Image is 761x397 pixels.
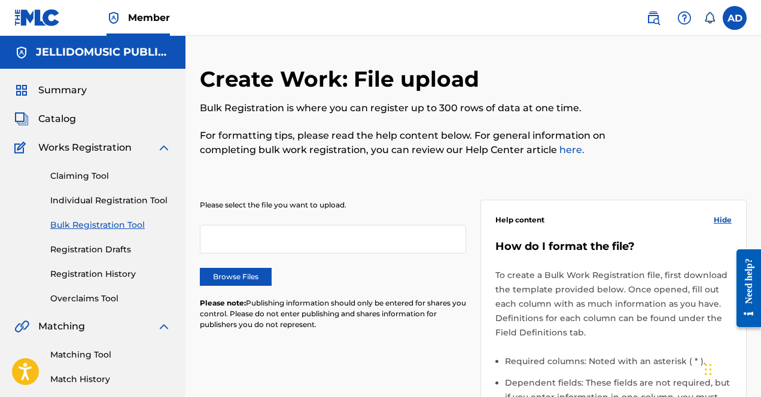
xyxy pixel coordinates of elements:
[50,349,171,361] a: Matching Tool
[38,112,76,126] span: Catalog
[50,268,171,280] a: Registration History
[14,83,29,97] img: Summary
[495,240,732,254] h5: How do I format the file?
[38,83,87,97] span: Summary
[36,45,171,59] h5: JELLIDOMUSIC PUBLISHING
[50,170,171,182] a: Claiming Tool
[38,141,132,155] span: Works Registration
[50,243,171,256] a: Registration Drafts
[128,11,170,25] span: Member
[50,292,171,305] a: Overclaims Tool
[157,141,171,155] img: expand
[495,268,732,340] p: To create a Bulk Work Registration file, first download the template provided below. Once opened,...
[672,6,696,30] div: Help
[646,11,660,25] img: search
[723,6,747,30] div: User Menu
[677,11,692,25] img: help
[157,319,171,334] img: expand
[38,319,85,334] span: Matching
[641,6,665,30] a: Public Search
[14,9,60,26] img: MLC Logo
[200,66,485,93] h2: Create Work: File upload
[14,112,76,126] a: CatalogCatalog
[200,101,621,115] p: Bulk Registration is where you can register up to 300 rows of data at one time.
[50,194,171,207] a: Individual Registration Tool
[14,141,30,155] img: Works Registration
[200,268,272,286] label: Browse Files
[14,319,29,334] img: Matching
[714,215,732,225] span: Hide
[106,11,121,25] img: Top Rightsholder
[505,354,732,375] li: Required columns: Noted with an asterisk ( * ).
[727,240,761,337] iframe: Resource Center
[705,352,712,387] div: Drag
[50,373,171,386] a: Match History
[200,298,246,307] span: Please note:
[200,129,621,157] p: For formatting tips, please read the help content below. For general information on completing bu...
[701,340,761,397] iframe: Chat Widget
[50,219,171,231] a: Bulk Registration Tool
[200,298,466,330] p: Publishing information should only be entered for shares you control. Please do not enter publish...
[495,215,544,225] span: Help content
[557,144,585,155] a: here.
[200,200,466,210] p: Please select the file you want to upload.
[14,112,29,126] img: Catalog
[14,45,29,60] img: Accounts
[704,12,716,24] div: Notifications
[14,83,87,97] a: SummarySummary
